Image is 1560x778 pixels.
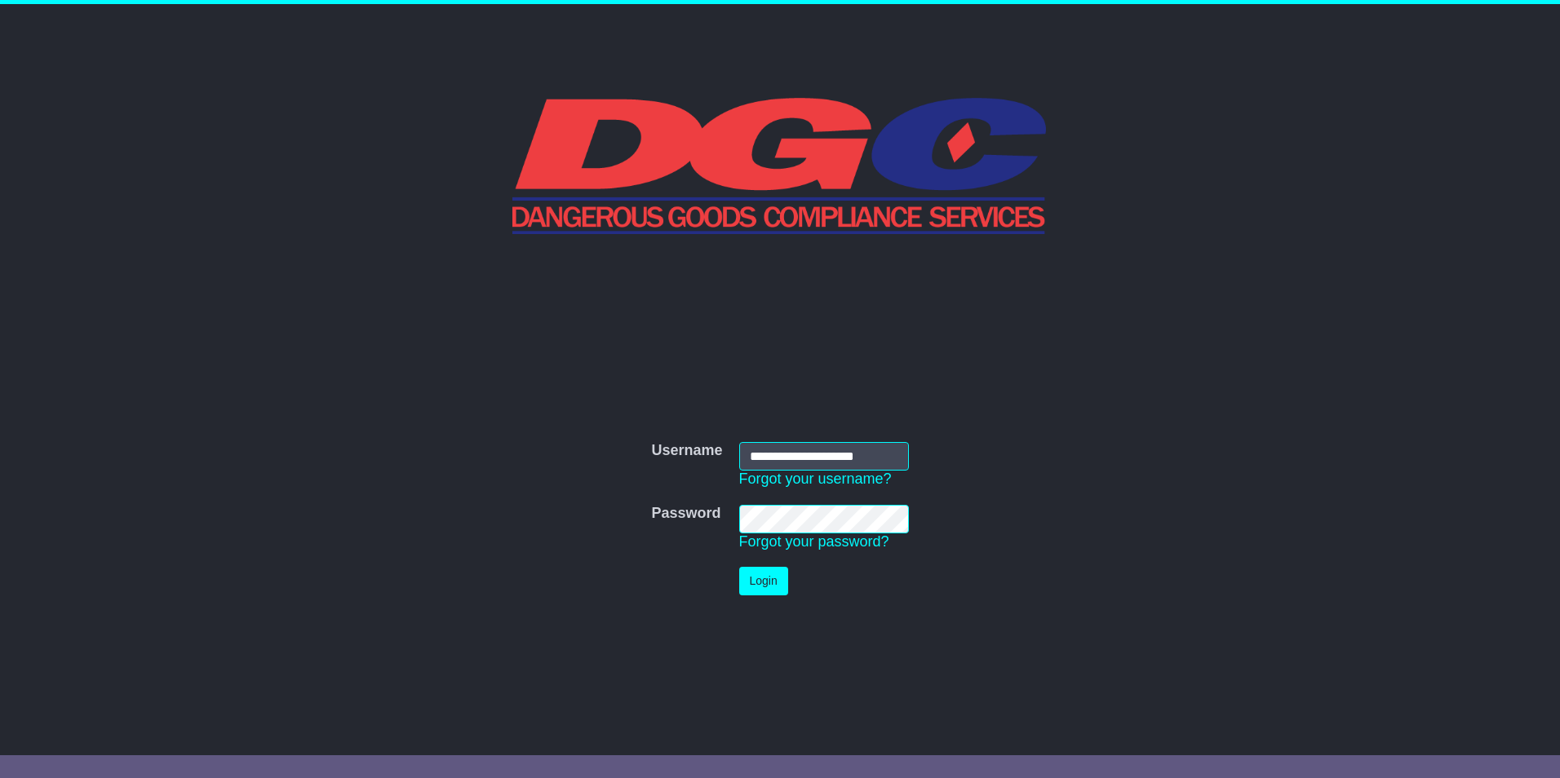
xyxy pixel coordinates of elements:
[651,442,722,460] label: Username
[651,505,720,523] label: Password
[512,95,1048,234] img: DGC QLD
[739,471,892,487] a: Forgot your username?
[739,533,889,550] a: Forgot your password?
[739,567,788,595] button: Login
